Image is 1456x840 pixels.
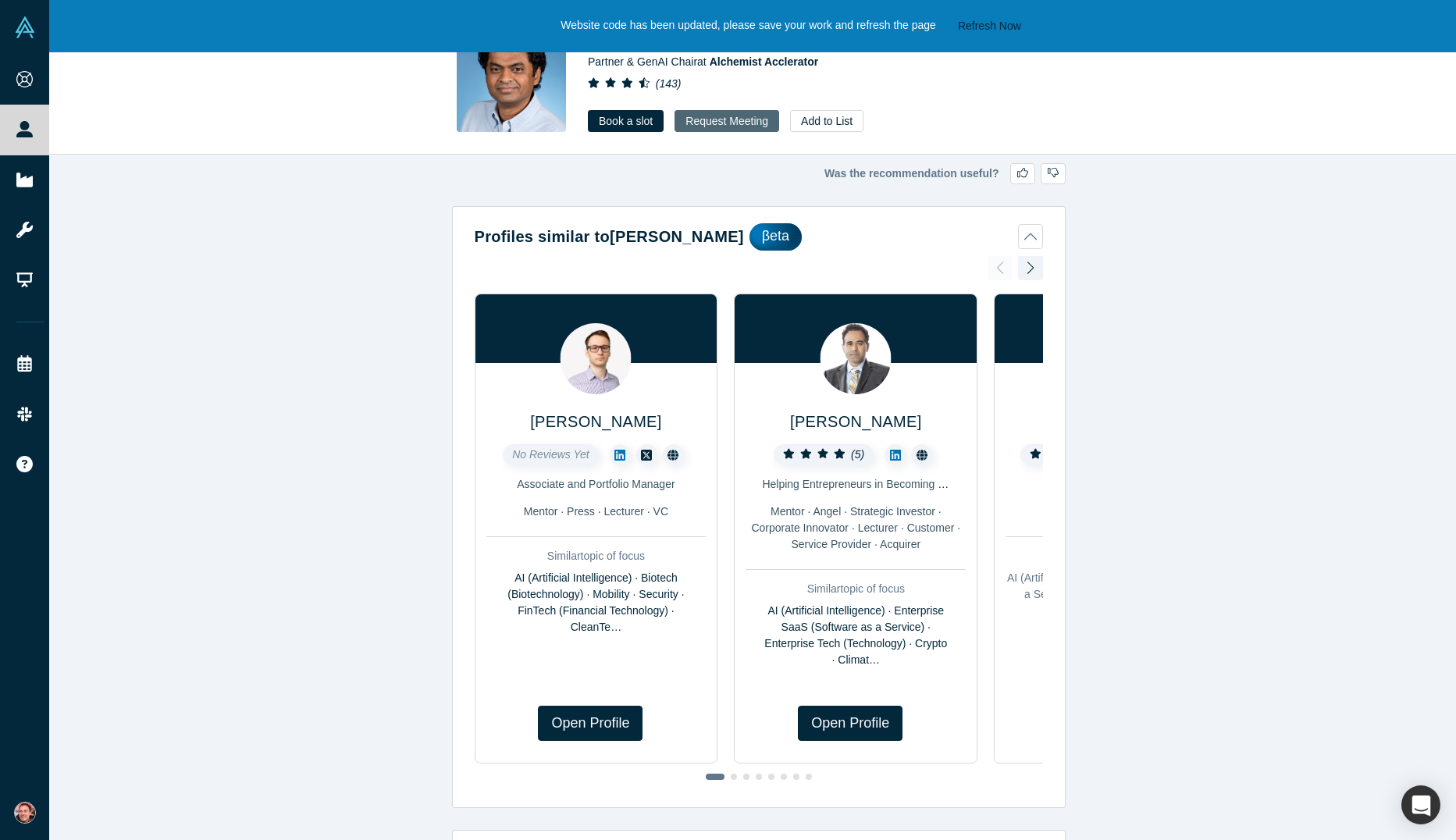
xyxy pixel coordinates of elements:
[675,110,779,132] button: Request Meeting
[452,163,1066,184] div: Was the recommendation useful?
[710,55,819,68] a: Alchemist Acclerator
[1006,548,1226,564] div: Similar topic of focus
[475,223,1043,251] button: Profiles similar to[PERSON_NAME]βeta
[14,16,36,38] img: Alchemist Vault Logo
[762,478,1097,490] span: Helping Entrepreneurs in Becoming the Best Versions of Themselves
[1006,504,1226,520] div: Lecturer · Network
[512,448,589,461] span: No Reviews Yet
[1007,571,1225,617] span: AI (Artificial Intelligence) · SaaS (Software as a Service) · Blockchain · ML (Machine Learning)
[588,55,818,68] span: Partner & GenAI Chair at
[656,77,682,90] i: ( 143 )
[821,323,892,394] img: Amitt Mehta's Profile Image
[746,504,966,553] div: Mentor · Angel · Strategic Investor · Corporate Innovator · Lecturer · Customer · Service Provide...
[486,570,707,635] div: AI (Artificial Intelligence) · Biotech (Biotechnology) · Mobility · Security · FinTech (Financial...
[530,413,661,430] a: [PERSON_NAME]
[746,581,966,597] div: Similar topic of focus
[14,802,36,824] img: Alexander Sugakov's Account
[851,448,864,461] i: ( 5 )
[798,706,902,741] a: Open Profile
[749,223,802,251] div: βeta
[952,16,1027,36] button: Refresh Now
[486,504,707,520] div: Mentor · Press · Lecturer · VC
[517,478,675,490] span: Associate and Portfolio Manager
[457,23,566,132] img: Gnani Palanikumar's Profile Image
[790,413,921,430] a: [PERSON_NAME]
[475,225,744,248] h2: Profiles similar to [PERSON_NAME]
[486,548,707,564] div: Similar topic of focus
[790,110,863,132] button: Add to List
[561,323,632,394] img: Cyril Shtabtsovsky's Profile Image
[538,706,643,741] a: Open Profile
[746,603,966,668] div: AI (Artificial Intelligence) · Enterprise SaaS (Software as a Service) · Enterprise Tech (Technol...
[588,110,664,132] a: Book a slot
